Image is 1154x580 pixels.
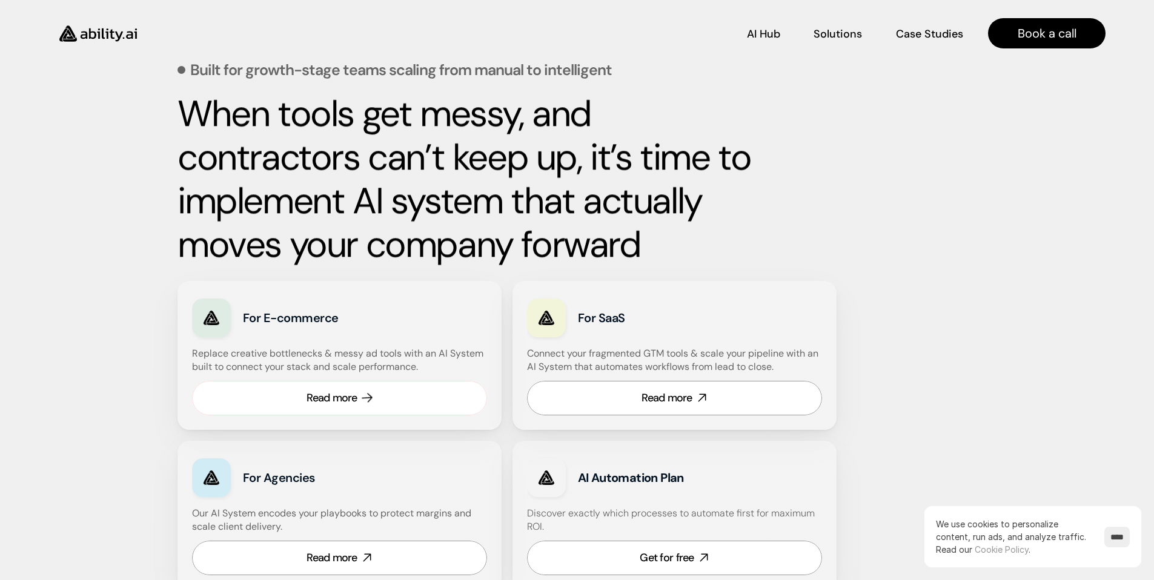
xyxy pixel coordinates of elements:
nav: Main navigation [154,18,1106,48]
a: Read more [192,541,487,575]
a: Cookie Policy [975,544,1029,555]
strong: AI Automation Plan [578,470,684,486]
div: Read more [307,550,357,565]
strong: When tools get messy, and contractors can’t keep up, it’s time to implement AI system that actual... [177,90,759,268]
div: Read more [642,391,692,406]
a: Get for free [527,541,822,575]
a: Read more [192,381,487,415]
span: Read our . [936,544,1030,555]
h4: Replace creative bottlenecks & messy ad tools with an AI System built to connect your stack and s... [192,347,484,374]
p: Case Studies [896,27,963,42]
div: Get for free [640,550,694,565]
h4: Discover exactly which processes to automate first for maximum ROI. [527,507,822,534]
p: Solutions [814,27,862,42]
a: AI Hub [747,23,780,44]
h4: Connect your fragmented GTM tools & scale your pipeline with an AI System that automates workflow... [527,347,828,374]
p: Built for growth-stage teams scaling from manual to intelligent [190,62,612,77]
h3: For Agencies [243,469,408,486]
h3: For E-commerce [243,309,408,326]
div: Read more [307,391,357,406]
p: Book a call [1018,25,1076,42]
a: Book a call [988,18,1106,48]
a: Read more [527,381,822,415]
a: Solutions [814,23,862,44]
h3: For SaaS [578,309,743,326]
a: Case Studies [895,23,964,44]
p: AI Hub [747,27,780,42]
h4: Our AI System encodes your playbooks to protect margins and scale client delivery. [192,507,487,534]
p: We use cookies to personalize content, run ads, and analyze traffic. [936,518,1092,556]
